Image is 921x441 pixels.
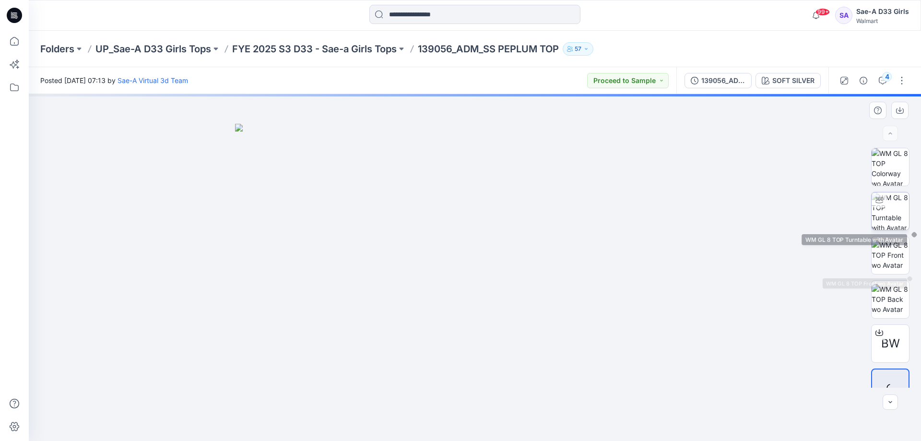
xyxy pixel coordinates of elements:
div: Sae-A D33 Girls [856,6,909,17]
img: WM GL 8 TOP Front wo Avatar [872,240,909,270]
button: Details [856,73,871,88]
img: WM GL 8 TOP Colorway wo Avatar [872,148,909,186]
button: 57 [563,42,593,56]
span: Posted [DATE] 07:13 by [40,75,188,85]
button: 4 [875,73,890,88]
span: BW [881,335,900,352]
span: 99+ [815,8,830,16]
img: WM GL 8 TOP Back wo Avatar [872,284,909,314]
div: SOFT SILVER [772,75,815,86]
button: 139056_ADM_Rev2_SS PEPLUM TOP [685,73,752,88]
a: Folders [40,42,74,56]
a: Sae-A Virtual 3d Team [118,76,188,84]
div: SA [835,7,852,24]
a: FYE 2025 S3 D33 - Sae-a Girls Tops [232,42,397,56]
div: 4 [882,72,892,82]
a: UP_Sae-A D33 Girls Tops [95,42,211,56]
p: 139056_ADM_SS PEPLUM TOP [418,42,559,56]
div: Walmart [856,17,909,24]
button: SOFT SILVER [756,73,821,88]
p: 57 [575,44,581,54]
div: 139056_ADM_Rev2_SS PEPLUM TOP [701,75,745,86]
img: WM GL 8 TOP Turntable with Avatar [872,192,909,230]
